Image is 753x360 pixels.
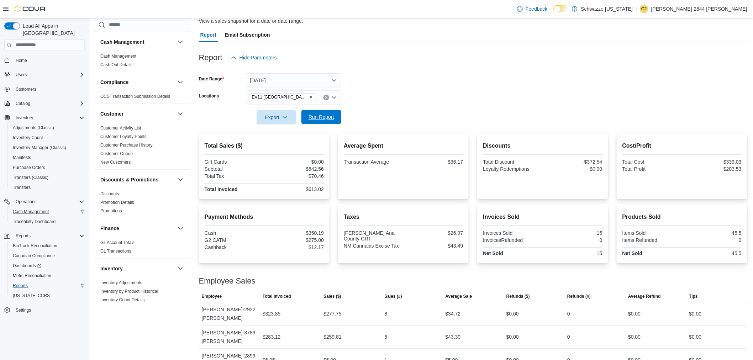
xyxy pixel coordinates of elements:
[309,95,313,99] button: Remove EV11 Las Cruces South Valley from selection in this group
[257,110,296,125] button: Export
[265,173,324,179] div: $70.46
[506,293,530,299] span: Refunds ($)
[20,22,85,37] span: Load All Apps in [GEOGRAPHIC_DATA]
[544,250,602,256] div: 15
[100,208,122,213] a: Promotions
[205,186,238,192] strong: Total Invoiced
[1,231,88,241] button: Reports
[10,291,53,300] a: [US_STATE] CCRS
[10,173,51,182] a: Transfers (Classic)
[544,230,602,236] div: 15
[10,143,69,152] a: Inventory Manager (Classic)
[252,94,307,101] span: EV11 [GEOGRAPHIC_DATA]
[176,224,185,233] button: Finance
[16,86,36,92] span: Customers
[100,225,119,232] h3: Finance
[581,5,633,13] p: Schwazze [US_STATE]
[622,142,742,150] h2: Cost/Profit
[483,250,503,256] strong: Net Sold
[331,95,337,100] button: Open list of options
[10,252,85,260] span: Canadian Compliance
[200,28,216,42] span: Report
[1,70,88,80] button: Users
[10,271,85,280] span: Metrc Reconciliation
[100,143,153,148] a: Customer Purchase History
[263,309,281,318] div: $323.85
[13,197,85,206] span: Operations
[13,113,85,122] span: Inventory
[205,213,324,221] h2: Payment Methods
[13,273,51,279] span: Metrc Reconciliation
[100,110,175,117] button: Customer
[1,113,88,123] button: Inventory
[16,199,37,205] span: Operations
[100,176,175,183] button: Discounts & Promotions
[10,173,85,182] span: Transfers (Classic)
[13,175,48,180] span: Transfers (Classic)
[13,85,85,94] span: Customers
[10,261,85,270] span: Dashboards
[100,110,123,117] h3: Customer
[7,153,88,163] button: Manifests
[199,277,256,285] h3: Employee Sales
[13,185,31,190] span: Transfers
[100,249,131,254] a: GL Transactions
[225,28,270,42] span: Email Subscription
[265,186,324,192] div: $613.02
[384,309,387,318] div: 8
[10,133,46,142] a: Inventory Count
[301,110,341,124] button: Run Report
[100,134,147,139] span: Customer Loyalty Points
[10,242,85,250] span: BioTrack Reconciliation
[7,207,88,217] button: Cash Management
[263,293,291,299] span: Total Invoiced
[10,291,85,300] span: Washington CCRS
[10,163,85,172] span: Purchase Orders
[689,333,702,341] div: $0.00
[205,230,263,236] div: Cash
[100,176,158,183] h3: Discounts & Promotions
[199,325,260,348] div: [PERSON_NAME]-3789 [PERSON_NAME]
[344,230,402,242] div: [PERSON_NAME] Ana County GRT
[100,94,170,99] a: OCS Transaction Submission Details
[100,160,131,165] a: New Customers
[13,293,50,298] span: [US_STATE] CCRS
[1,197,88,207] button: Operations
[10,183,33,192] a: Transfers
[1,305,88,315] button: Settings
[13,56,30,65] a: Home
[13,99,33,108] button: Catalog
[100,280,142,286] span: Inventory Adjustments
[100,191,119,196] a: Discounts
[1,55,88,65] button: Home
[506,333,519,341] div: $0.00
[405,159,463,165] div: $36.17
[10,163,48,172] a: Purchase Orders
[628,293,661,299] span: Average Refund
[10,143,85,152] span: Inventory Manager (Classic)
[10,153,85,162] span: Manifests
[7,123,88,133] button: Adjustments (Classic)
[567,293,591,299] span: Refunds (#)
[176,38,185,46] button: Cash Management
[628,309,641,318] div: $0.00
[261,110,292,125] span: Export
[7,217,88,227] button: Traceabilty Dashboard
[641,5,647,13] span: C2
[622,159,681,165] div: Total Cost
[10,261,44,270] a: Dashboards
[567,333,570,341] div: 0
[7,261,88,271] a: Dashboards
[13,209,49,215] span: Cash Management
[323,333,342,341] div: $259.81
[13,113,36,122] button: Inventory
[567,309,570,318] div: 0
[199,53,222,62] h3: Report
[10,252,58,260] a: Canadian Compliance
[622,237,681,243] div: Items Refunded
[622,230,681,236] div: Items Sold
[100,208,122,214] span: Promotions
[16,101,30,106] span: Catalog
[13,70,30,79] button: Users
